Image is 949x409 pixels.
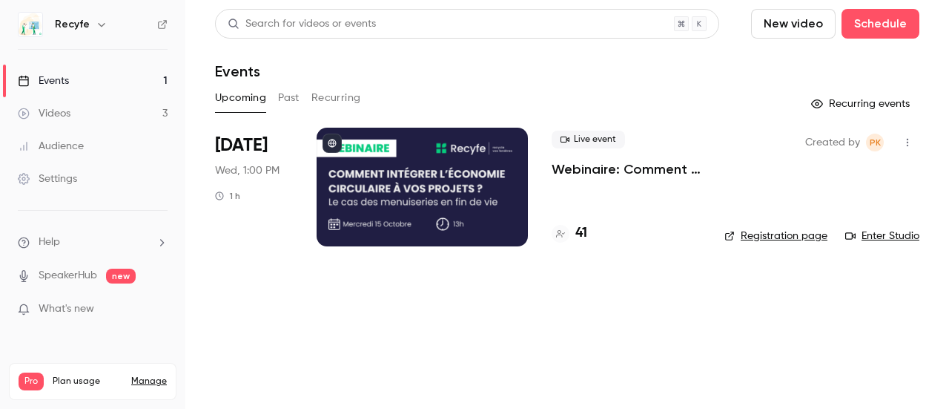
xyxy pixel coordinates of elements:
span: Created by [805,134,860,151]
div: 1 h [215,190,240,202]
span: new [106,269,136,284]
a: SpeakerHub [39,268,97,284]
button: Recurring [311,86,361,110]
button: Upcoming [215,86,266,110]
h1: Events [215,62,260,80]
button: Schedule [841,9,919,39]
iframe: Noticeable Trigger [150,303,168,316]
div: Videos [18,106,70,121]
h6: Recyfe [55,17,90,32]
a: Manage [131,376,167,387]
button: New video [751,9,836,39]
span: Plan usage [53,376,122,387]
span: What's new [39,301,94,317]
div: Settings [18,171,77,186]
span: Pro [19,373,44,390]
img: Recyfe [19,13,42,36]
button: Past [278,86,300,110]
button: Recurring events [804,92,919,116]
a: Webinaire: Comment intégrer l'économie circulaire dans vos projets ? [552,160,701,178]
span: Pauline KATCHAVENDA [866,134,884,151]
span: Live event [552,131,625,148]
li: help-dropdown-opener [18,235,168,250]
a: Enter Studio [845,229,919,243]
span: [DATE] [215,134,268,157]
h4: 41 [575,223,587,243]
div: Search for videos or events [228,16,376,32]
span: Wed, 1:00 PM [215,163,280,178]
a: Registration page [724,229,827,243]
a: 41 [552,223,587,243]
div: Events [18,73,69,88]
span: Help [39,235,60,250]
div: Audience [18,139,84,154]
div: Oct 15 Wed, 1:00 PM (Europe/Paris) [215,128,293,246]
span: PK [870,134,881,151]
